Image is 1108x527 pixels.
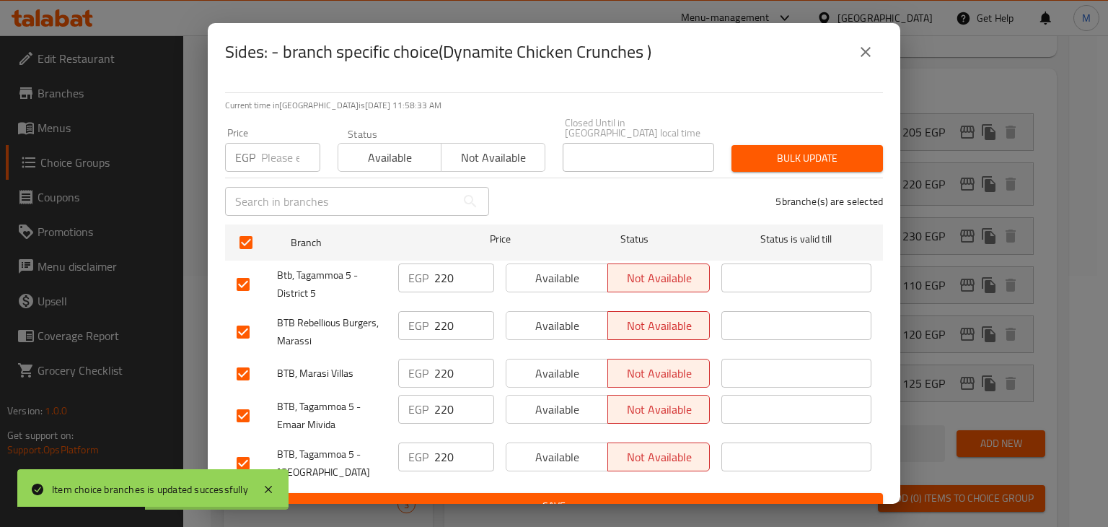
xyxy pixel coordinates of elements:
button: Available [506,443,608,471]
span: Available [512,447,602,468]
span: BTB, Tagammoa 5 - Emaar Mivida [277,398,387,434]
button: Not available [607,311,710,340]
span: Available [512,268,602,289]
span: BTB Rebellious Burgers, Marassi [277,314,387,350]
span: Available [512,315,602,336]
input: Please enter price [434,395,494,424]
button: close [848,35,883,69]
span: Not available [614,363,704,384]
button: Bulk update [731,145,883,172]
span: Not available [614,447,704,468]
div: Item choice branches is updated successfully [52,482,248,497]
button: Not available [607,395,710,424]
button: Available [338,143,441,172]
span: Not available [614,399,704,420]
input: Search in branches [225,187,456,216]
span: Btb, Tagammoa 5 - District 5 [277,266,387,302]
input: Please enter price [434,311,494,340]
span: Available [344,147,436,168]
span: Available [512,363,602,384]
p: EGP [408,401,428,418]
span: Save [237,497,871,515]
span: BTB, Marasi Villas [277,365,387,383]
input: Please enter price [261,143,320,172]
input: Please enter price [434,443,494,471]
span: Branch [291,234,441,252]
span: Available [512,399,602,420]
span: Not available [614,268,704,289]
p: 5 branche(s) are selected [775,194,883,209]
p: EGP [408,448,428,466]
span: Not available [614,315,704,336]
span: Bulk update [743,149,871,167]
p: EGP [408,269,428,287]
h2: Sides: - branch specific choice(Dynamite Chicken Crunches ) [225,40,651,64]
span: Status [560,230,710,248]
p: EGP [235,149,255,166]
p: EGP [408,317,428,334]
button: Available [506,263,608,292]
p: Current time in [GEOGRAPHIC_DATA] is [DATE] 11:58:33 AM [225,99,883,112]
span: BTB, Tagammoa 5 - [GEOGRAPHIC_DATA] [277,445,387,482]
span: Not available [447,147,539,168]
p: EGP [408,365,428,382]
span: Status is valid till [721,230,871,248]
button: Not available [607,443,710,471]
button: Available [506,311,608,340]
button: Not available [607,359,710,388]
span: Price [452,230,548,248]
button: Save [225,493,883,520]
input: Please enter price [434,263,494,292]
button: Not available [441,143,545,172]
button: Not available [607,263,710,292]
input: Please enter price [434,359,494,388]
button: Available [506,359,608,388]
button: Available [506,395,608,424]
